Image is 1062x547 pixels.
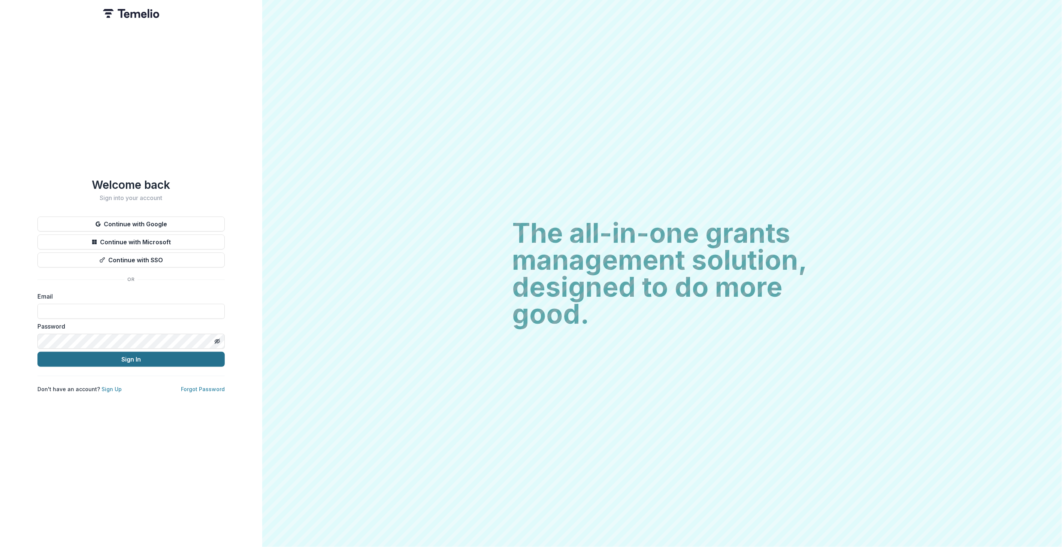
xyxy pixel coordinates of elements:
[37,217,225,232] button: Continue with Google
[37,178,225,191] h1: Welcome back
[211,335,223,347] button: Toggle password visibility
[37,292,220,301] label: Email
[102,386,122,392] a: Sign Up
[103,9,159,18] img: Temelio
[37,352,225,367] button: Sign In
[37,253,225,268] button: Continue with SSO
[37,385,122,393] p: Don't have an account?
[181,386,225,392] a: Forgot Password
[37,194,225,202] h2: Sign into your account
[37,235,225,250] button: Continue with Microsoft
[37,322,220,331] label: Password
